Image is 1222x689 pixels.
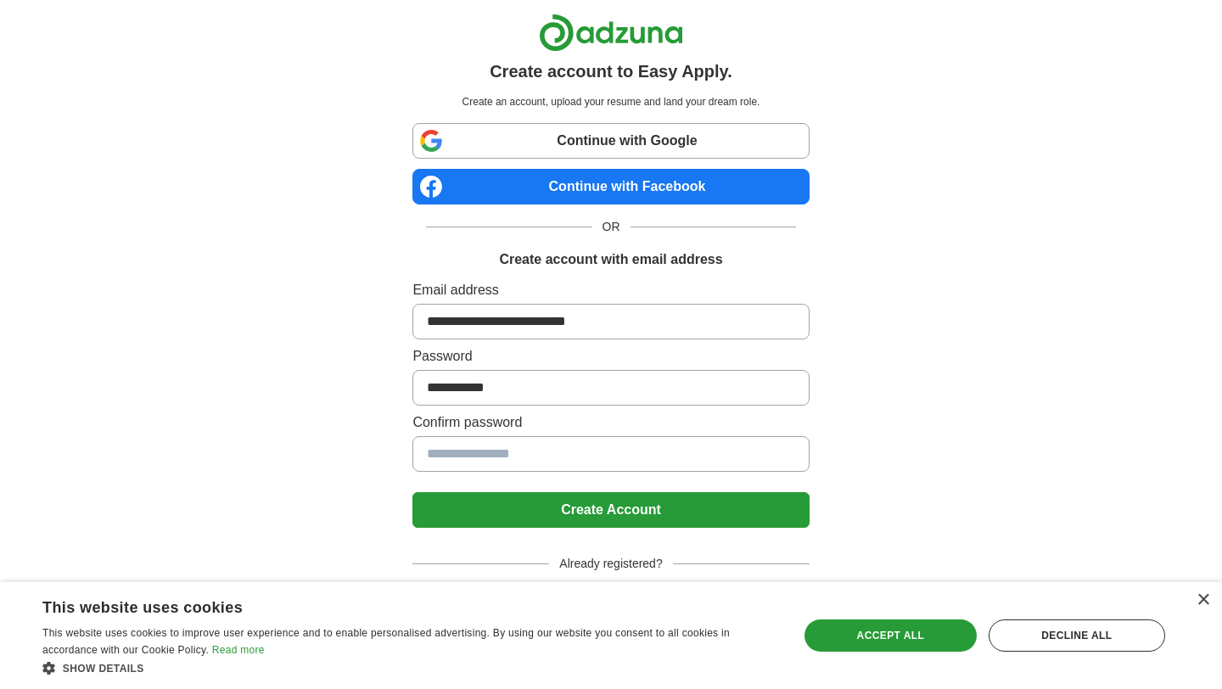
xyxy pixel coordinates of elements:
label: Password [412,346,809,367]
button: Create Account [412,492,809,528]
span: OR [592,218,631,236]
div: Accept all [804,619,977,652]
p: Create an account, upload your resume and land your dream role. [416,94,805,109]
label: Confirm password [412,412,809,433]
img: Adzuna logo [539,14,683,52]
a: Read more, opens a new window [212,644,265,656]
h1: Create account to Easy Apply. [490,59,732,84]
span: Already registered? [549,555,672,573]
div: Show details [42,659,776,676]
a: Continue with Facebook [412,169,809,204]
label: Email address [412,280,809,300]
div: Decline all [989,619,1165,652]
div: This website uses cookies [42,592,734,618]
span: Show details [63,663,144,675]
div: Close [1197,594,1209,607]
span: This website uses cookies to improve user experience and to enable personalised advertising. By u... [42,627,730,656]
h1: Create account with email address [499,249,722,270]
a: Continue with Google [412,123,809,159]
